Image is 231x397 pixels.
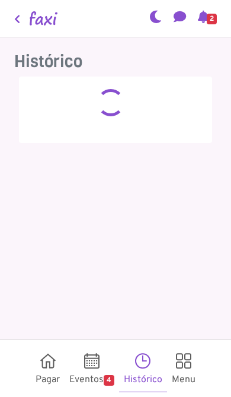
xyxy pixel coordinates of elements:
[14,52,217,72] h3: Histórico
[119,345,167,392] a: Histórico
[104,375,114,386] span: 4
[65,345,119,392] a: Eventos4
[31,345,65,392] a: Pagar
[207,14,217,24] span: 2
[167,345,200,392] a: Menu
